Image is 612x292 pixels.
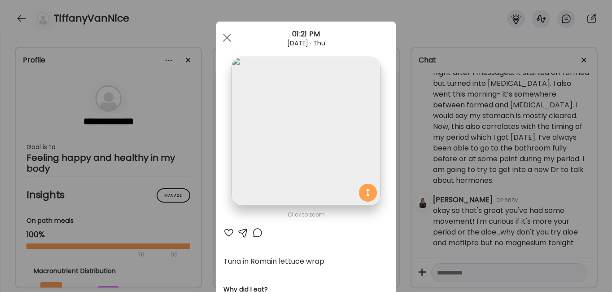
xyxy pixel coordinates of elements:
[216,40,396,47] div: [DATE] · Thu
[223,256,389,267] div: Tuna in Romain lettuce wrap
[232,57,380,205] img: images%2FZgJF31Rd8kYhOjF2sNOrWQwp2zj1%2FeKupJ7A62wzao1zpzqJd%2FubsBCQEOzLAUAII2mf1k_1080
[223,209,389,220] div: Click to zoom
[216,29,396,40] div: 01:21 PM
